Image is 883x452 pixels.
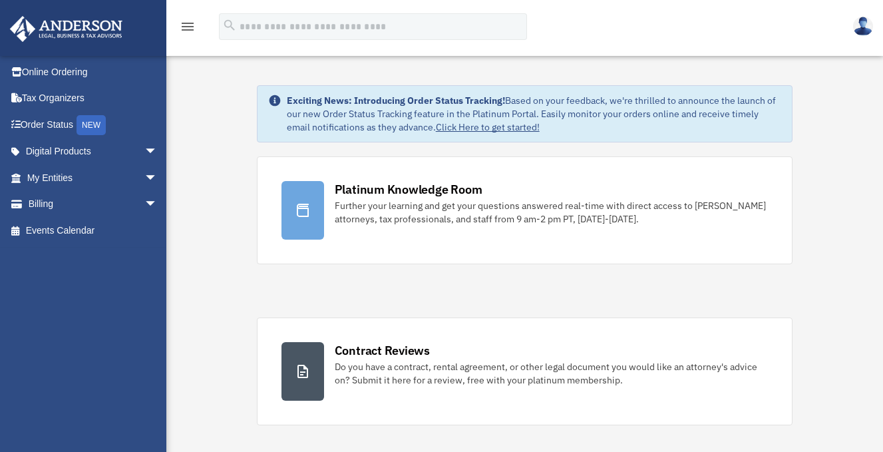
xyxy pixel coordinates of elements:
div: Do you have a contract, rental agreement, or other legal document you would like an attorney's ad... [335,360,769,387]
a: Contract Reviews Do you have a contract, rental agreement, or other legal document you would like... [257,318,793,425]
div: NEW [77,115,106,135]
span: arrow_drop_down [144,191,171,218]
strong: Exciting News: Introducing Order Status Tracking! [287,95,505,107]
i: search [222,18,237,33]
a: Events Calendar [9,217,178,244]
div: Further your learning and get your questions answered real-time with direct access to [PERSON_NAM... [335,199,769,226]
img: Anderson Advisors Platinum Portal [6,16,126,42]
a: Click Here to get started! [436,121,540,133]
a: Billingarrow_drop_down [9,191,178,218]
a: Online Ordering [9,59,178,85]
a: Digital Productsarrow_drop_down [9,138,178,165]
div: Contract Reviews [335,342,430,359]
span: arrow_drop_down [144,138,171,166]
div: Based on your feedback, we're thrilled to announce the launch of our new Order Status Tracking fe... [287,94,782,134]
a: Platinum Knowledge Room Further your learning and get your questions answered real-time with dire... [257,156,793,264]
img: User Pic [853,17,873,36]
div: Platinum Knowledge Room [335,181,482,198]
span: arrow_drop_down [144,164,171,192]
a: menu [180,23,196,35]
a: Order StatusNEW [9,111,178,138]
a: Tax Organizers [9,85,178,112]
i: menu [180,19,196,35]
a: My Entitiesarrow_drop_down [9,164,178,191]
